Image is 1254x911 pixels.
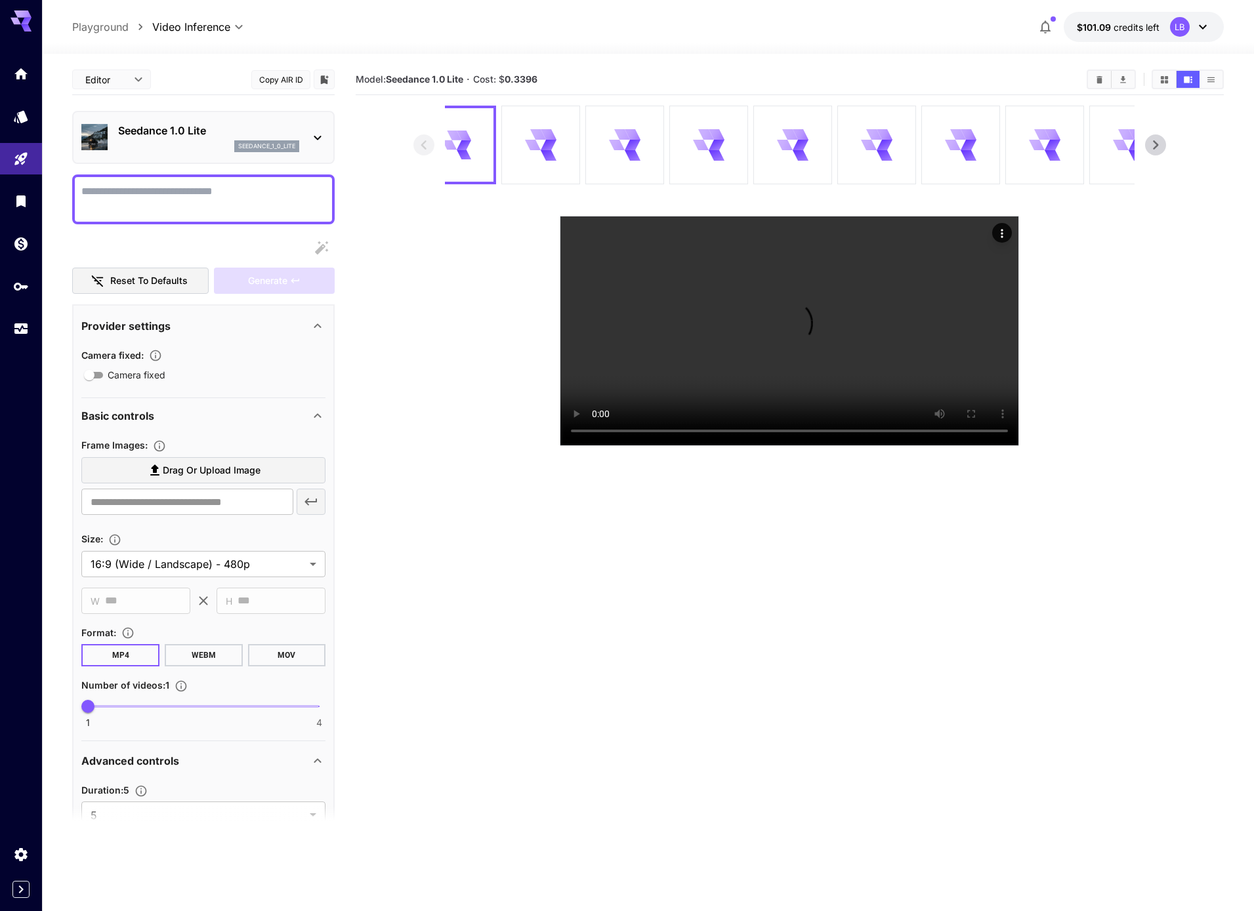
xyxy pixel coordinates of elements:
p: Provider settings [81,318,171,334]
span: credits left [1114,22,1160,33]
span: Duration : 5 [81,784,129,796]
div: Actions [992,223,1012,243]
p: Advanced controls [81,753,179,769]
button: Choose the file format for the output video. [116,626,140,639]
span: Frame Images : [81,439,148,451]
div: Playground [13,151,29,167]
button: MOV [248,644,326,666]
p: seedance_1_0_lite [238,142,295,151]
button: $101.09036LB [1064,12,1224,42]
nav: breadcrumb [72,19,152,35]
button: Expand sidebar [12,881,30,898]
button: Copy AIR ID [251,70,310,89]
button: MP4 [81,644,159,666]
div: Clear AllDownload All [1087,70,1136,89]
div: Provider settings [81,310,325,342]
div: $101.09036 [1077,20,1160,34]
p: Basic controls [81,408,154,424]
span: 16:9 (Wide / Landscape) - 480p [91,556,304,572]
div: Library [13,193,29,209]
b: 0.3396 [505,73,537,85]
div: Basic controls [81,400,325,432]
button: Set the number of duration [129,784,153,798]
span: H [226,594,232,609]
button: Show media in video view [1177,71,1200,88]
button: Adjust the dimensions of the generated image by specifying its width and height in pixels, or sel... [103,533,127,546]
span: Format : [81,627,116,638]
button: Show media in list view [1200,71,1223,88]
a: Playground [72,19,129,35]
div: Models [13,108,29,125]
p: · [467,71,470,87]
div: Advanced controls [81,745,325,777]
span: Video Inference [152,19,230,35]
div: API Keys [13,278,29,294]
span: Number of videos : 1 [81,679,169,691]
button: Show media in grid view [1153,71,1176,88]
span: 1 [86,716,90,729]
span: Drag or upload image [163,462,261,479]
button: Upload frame images. [148,439,171,453]
button: Download All [1112,71,1135,88]
div: Settings [13,846,29,862]
div: Wallet [13,235,29,252]
button: Add to library [318,71,330,87]
span: Editor [85,73,126,87]
div: Usage [13,321,29,337]
span: Cost: $ [473,73,537,85]
span: Camera fixed : [81,350,144,361]
div: Show media in grid viewShow media in video viewShow media in list view [1152,70,1224,89]
span: $101.09 [1077,22,1114,33]
span: 4 [316,716,322,729]
span: Size : [81,533,103,544]
button: Clear All [1088,71,1111,88]
label: Drag or upload image [81,457,325,484]
div: Seedance 1.0 Liteseedance_1_0_lite [81,117,325,157]
span: Model: [356,73,463,85]
button: Specify how many videos to generate in a single request. Each video generation will be charged se... [169,679,193,693]
p: Seedance 1.0 Lite [118,123,299,138]
span: W [91,594,100,609]
span: Camera fixed [108,368,165,382]
button: WEBM [165,644,243,666]
div: LB [1170,17,1190,37]
button: Reset to defaults [72,268,209,294]
b: Seedance 1.0 Lite [386,73,463,85]
div: Home [13,66,29,82]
